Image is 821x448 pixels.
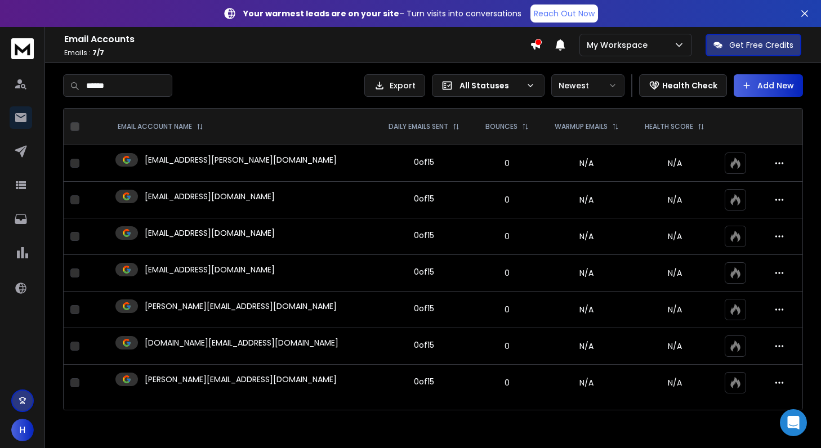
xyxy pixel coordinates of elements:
[480,377,534,388] p: 0
[145,264,275,275] p: [EMAIL_ADDRESS][DOMAIN_NAME]
[480,194,534,205] p: 0
[64,48,530,57] p: Emails :
[414,339,434,351] div: 0 of 15
[639,231,711,242] p: N/A
[541,292,632,328] td: N/A
[364,74,425,97] button: Export
[118,122,203,131] div: EMAIL ACCOUNT NAME
[639,158,711,169] p: N/A
[414,266,434,277] div: 0 of 15
[639,377,711,388] p: N/A
[480,341,534,352] p: 0
[480,158,534,169] p: 0
[541,218,632,255] td: N/A
[414,230,434,241] div: 0 of 15
[243,8,521,19] p: – Turn visits into conversations
[530,5,598,23] a: Reach Out Now
[145,191,275,202] p: [EMAIL_ADDRESS][DOMAIN_NAME]
[662,80,717,91] p: Health Check
[145,301,337,312] p: [PERSON_NAME][EMAIL_ADDRESS][DOMAIN_NAME]
[414,376,434,387] div: 0 of 15
[541,255,632,292] td: N/A
[414,156,434,168] div: 0 of 15
[639,194,711,205] p: N/A
[92,48,104,57] span: 7 / 7
[780,409,807,436] div: Open Intercom Messenger
[480,231,534,242] p: 0
[414,193,434,204] div: 0 of 15
[551,74,624,97] button: Newest
[587,39,652,51] p: My Workspace
[639,74,727,97] button: Health Check
[459,80,521,91] p: All Statuses
[11,38,34,59] img: logo
[734,74,803,97] button: Add New
[480,304,534,315] p: 0
[243,8,399,19] strong: Your warmest leads are on your site
[11,419,34,441] button: H
[145,337,338,348] p: [DOMAIN_NAME][EMAIL_ADDRESS][DOMAIN_NAME]
[485,122,517,131] p: BOUNCES
[706,34,801,56] button: Get Free Credits
[480,267,534,279] p: 0
[541,182,632,218] td: N/A
[534,8,595,19] p: Reach Out Now
[555,122,608,131] p: WARMUP EMAILS
[145,374,337,385] p: [PERSON_NAME][EMAIL_ADDRESS][DOMAIN_NAME]
[389,122,448,131] p: DAILY EMAILS SENT
[729,39,793,51] p: Get Free Credits
[541,145,632,182] td: N/A
[639,341,711,352] p: N/A
[64,33,530,46] h1: Email Accounts
[639,304,711,315] p: N/A
[541,365,632,401] td: N/A
[145,227,275,239] p: [EMAIL_ADDRESS][DOMAIN_NAME]
[414,303,434,314] div: 0 of 15
[639,267,711,279] p: N/A
[541,328,632,365] td: N/A
[645,122,693,131] p: HEALTH SCORE
[145,154,337,165] p: [EMAIL_ADDRESS][PERSON_NAME][DOMAIN_NAME]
